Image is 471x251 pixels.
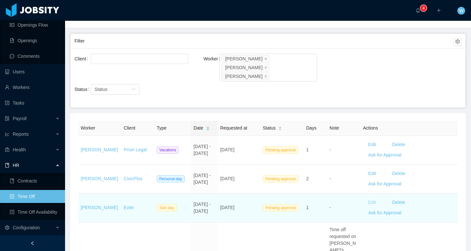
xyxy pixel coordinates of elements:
[387,140,410,150] button: Delete
[124,176,142,181] a: CivicPlus
[220,176,235,181] span: [DATE]
[423,5,425,11] p: 4
[95,87,108,92] span: Status
[263,175,298,182] span: Pending approval
[264,74,267,78] i: icon: close
[306,147,309,152] span: 1
[10,174,60,187] a: icon: bookContracts
[206,128,209,130] i: icon: caret-down
[204,56,223,61] label: Worker
[5,225,9,230] i: icon: setting
[278,125,282,127] i: icon: caret-up
[363,150,407,160] button: Ask for Approval
[74,56,91,61] label: Client
[330,125,339,131] span: Note
[13,116,27,121] span: Payroll
[10,50,60,63] a: icon: messageComments
[263,146,298,154] span: Pending approval
[363,179,407,189] button: Ask for Approval
[271,72,274,80] input: Worker
[132,87,136,92] i: icon: down
[13,163,19,168] span: HR
[416,8,420,13] i: icon: bell
[225,64,262,71] div: [PERSON_NAME]
[263,125,276,132] span: Status
[363,169,381,179] button: Edit
[306,125,316,131] span: Days
[157,125,167,131] span: Type
[10,34,60,47] a: icon: file-textOpenings
[13,132,29,137] span: Reports
[81,205,118,210] a: [PERSON_NAME]
[206,125,210,130] div: Sort
[5,96,60,109] a: icon: profileTasks
[5,116,9,121] i: icon: file-protect
[5,65,60,78] a: icon: robotUsers
[220,205,235,210] span: [DATE]
[225,73,262,80] div: [PERSON_NAME]
[124,147,147,152] a: Priori Legal
[194,125,203,132] span: Date
[222,72,269,80] li: Alexander Quiceno
[10,19,60,31] a: icon: idcardOpenings Flow
[264,66,267,69] i: icon: close
[454,38,462,46] button: icon: setting
[220,125,247,131] span: Requested at
[157,146,179,154] span: Vacations
[330,205,331,210] span: -
[363,208,407,218] button: Ask for Approval
[157,204,177,211] span: Sick day
[306,176,309,181] span: 2
[363,125,378,131] span: Actions
[363,197,381,208] button: Edit
[220,147,235,152] span: [DATE]
[459,7,463,15] span: W
[10,190,60,203] a: icon: profileTime Off
[10,206,60,219] a: icon: profileTime Off Availability
[194,202,211,214] span: [DATE] - [DATE]
[13,225,40,230] span: Configuration
[81,125,95,131] span: Worker
[264,57,267,61] i: icon: close
[437,8,441,13] i: icon: plus
[222,64,269,71] li: Joeumar Souza
[5,81,60,94] a: icon: userWorkers
[263,204,298,211] span: Pending approval
[93,55,96,63] input: Client
[13,147,26,152] span: Health
[387,197,410,208] button: Delete
[206,125,209,127] i: icon: caret-up
[5,147,9,152] i: icon: medicine-box
[124,205,134,210] a: Evite
[81,147,118,152] a: [PERSON_NAME]
[124,125,135,131] span: Client
[74,87,92,92] label: Status
[81,176,118,181] a: [PERSON_NAME]
[420,5,427,11] sup: 4
[194,144,211,156] span: [DATE] - [DATE]
[225,55,262,62] div: [PERSON_NAME]
[5,132,9,136] i: icon: line-chart
[278,128,282,130] i: icon: caret-down
[278,125,282,130] div: Sort
[74,35,454,47] div: Filter
[157,175,185,182] span: Personal day
[330,147,331,152] span: -
[363,140,381,150] button: Edit
[5,163,9,168] i: icon: book
[387,169,410,179] button: Delete
[222,55,269,63] li: Luis Yepes
[306,205,309,210] span: 1
[194,173,211,185] span: [DATE] - [DATE]
[330,176,331,181] span: -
